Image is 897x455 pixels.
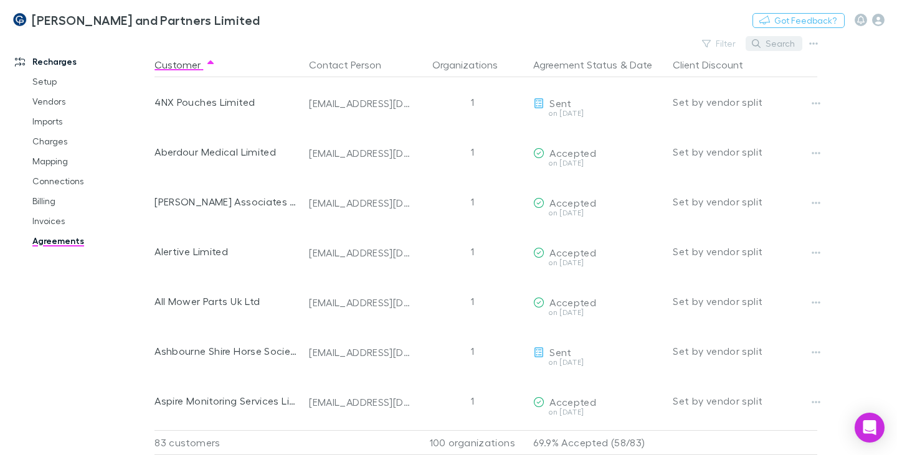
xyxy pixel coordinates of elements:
a: Mapping [20,151,161,171]
div: Alertive Limited [154,227,299,276]
div: Set by vendor split [673,326,817,376]
span: Accepted [549,296,596,308]
div: 1 [416,77,528,127]
div: 1 [416,127,528,177]
div: 100 organizations [416,430,528,455]
div: [EMAIL_ADDRESS][DOMAIN_NAME] [309,396,411,408]
div: 4NX Pouches Limited [154,77,299,127]
div: [EMAIL_ADDRESS][DOMAIN_NAME] [309,346,411,359]
div: on [DATE] [533,408,663,416]
div: 1 [416,177,528,227]
span: Sent [549,346,571,358]
div: Set by vendor split [673,276,817,326]
div: [EMAIL_ADDRESS][DOMAIN_NAME] [309,147,411,159]
div: 83 customers [154,430,304,455]
div: on [DATE] [533,209,663,217]
div: Aberdour Medical Limited [154,127,299,177]
div: Ashbourne Shire Horse Society [154,326,299,376]
button: Agreement Status [533,52,617,77]
div: on [DATE] [533,110,663,117]
div: on [DATE] [533,159,663,167]
h3: [PERSON_NAME] and Partners Limited [32,12,260,27]
div: Open Intercom Messenger [855,413,885,443]
div: Set by vendor split [673,127,817,177]
p: 69.9% Accepted (58/83) [533,431,663,454]
a: Connections [20,171,161,191]
a: Imports [20,111,161,131]
div: Set by vendor split [673,77,817,127]
span: Accepted [549,147,596,159]
div: All Mower Parts Uk Ltd [154,276,299,326]
button: Contact Person [309,52,396,77]
a: [PERSON_NAME] and Partners Limited [5,5,268,35]
div: [PERSON_NAME] Associates Limited [154,177,299,227]
a: Charges [20,131,161,151]
a: Agreements [20,231,161,251]
a: Invoices [20,211,161,231]
button: Search [746,36,802,51]
div: & [533,52,663,77]
span: Accepted [549,246,596,258]
div: Aspire Monitoring Services Limited [154,376,299,426]
div: [EMAIL_ADDRESS][DOMAIN_NAME] [309,296,411,309]
button: Date [630,52,652,77]
div: 1 [416,326,528,376]
a: Vendors [20,91,161,111]
a: Setup [20,72,161,91]
button: Filter [696,36,743,51]
div: 1 [416,376,528,426]
span: Accepted [549,396,596,408]
div: on [DATE] [533,259,663,266]
div: 1 [416,227,528,276]
span: Accepted [549,197,596,209]
div: 1 [416,276,528,326]
a: Billing [20,191,161,211]
div: on [DATE] [533,309,663,316]
div: Set by vendor split [673,227,817,276]
a: Recharges [2,52,161,72]
img: Coates and Partners Limited's Logo [12,12,27,27]
button: Got Feedback? [752,13,845,28]
button: Organizations [432,52,513,77]
div: [EMAIL_ADDRESS][DOMAIN_NAME] [309,197,411,209]
div: on [DATE] [533,359,663,366]
div: Set by vendor split [673,376,817,426]
button: Customer [154,52,216,77]
span: Sent [549,97,571,109]
div: Set by vendor split [673,177,817,227]
div: [EMAIL_ADDRESS][DOMAIN_NAME] [309,97,411,110]
button: Client Discount [673,52,758,77]
div: [EMAIL_ADDRESS][DOMAIN_NAME] [309,246,411,259]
